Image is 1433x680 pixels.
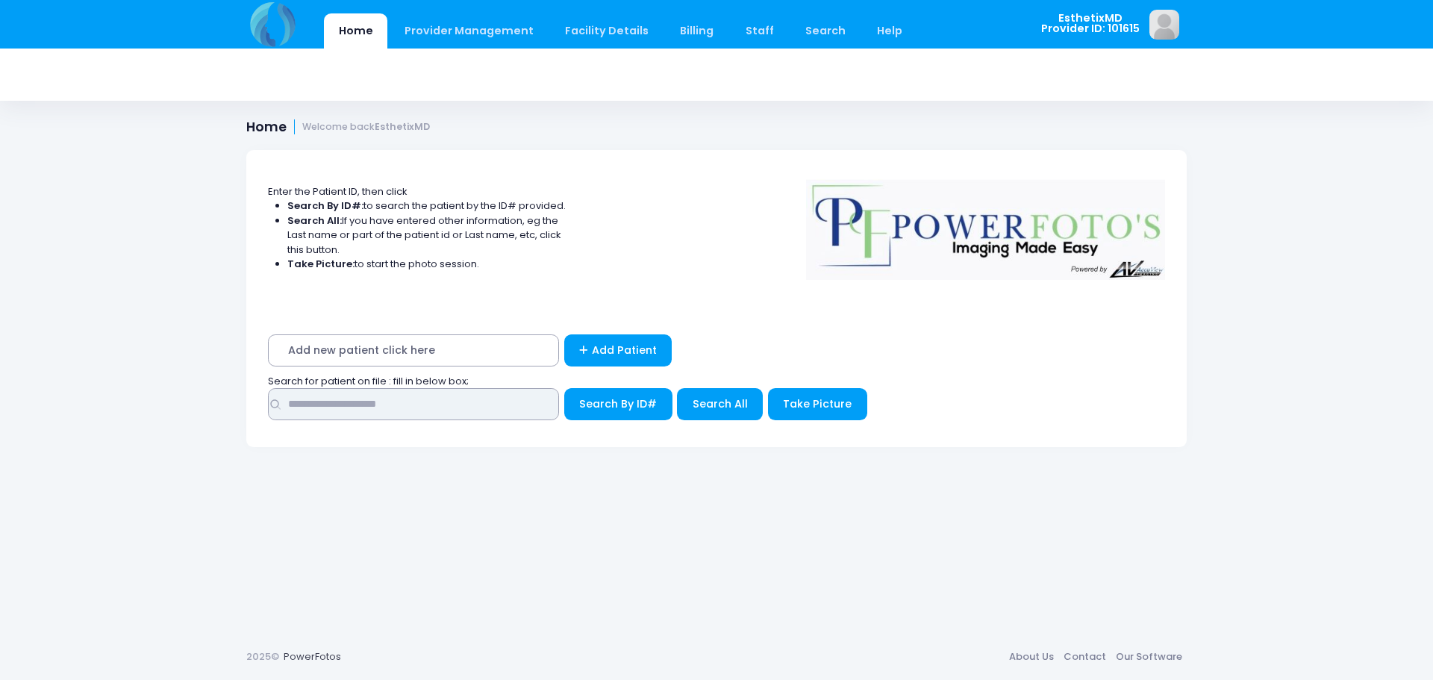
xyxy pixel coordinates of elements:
small: Welcome back [302,122,430,133]
strong: EsthetixMD [375,120,430,133]
a: Billing [666,13,728,49]
li: to start the photo session. [287,257,566,272]
span: Enter the Patient ID, then click [268,184,408,199]
a: About Us [1004,643,1058,670]
button: Search By ID# [564,388,672,420]
h1: Home [246,119,430,135]
a: Provider Management [390,13,548,49]
button: Search All [677,388,763,420]
span: Add new patient click here [268,334,559,366]
span: Take Picture [783,396,852,411]
img: Logo [799,169,1173,280]
a: Help [863,13,917,49]
span: Search for patient on file : fill in below box; [268,374,469,388]
span: 2025© [246,649,279,664]
button: Take Picture [768,388,867,420]
strong: Search By ID#: [287,199,363,213]
img: image [1149,10,1179,40]
strong: Search All: [287,213,342,228]
a: Add Patient [564,334,672,366]
a: Home [324,13,387,49]
li: If you have entered other information, eg the Last name or part of the patient id or Last name, e... [287,213,566,258]
a: Staff [731,13,788,49]
a: Contact [1058,643,1111,670]
span: Search By ID# [579,396,657,411]
li: to search the patient by the ID# provided. [287,199,566,213]
span: Search All [693,396,748,411]
a: Our Software [1111,643,1187,670]
a: PowerFotos [284,649,341,664]
span: EsthetixMD Provider ID: 101615 [1041,13,1140,34]
a: Facility Details [551,13,664,49]
a: Search [790,13,860,49]
strong: Take Picture: [287,257,355,271]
